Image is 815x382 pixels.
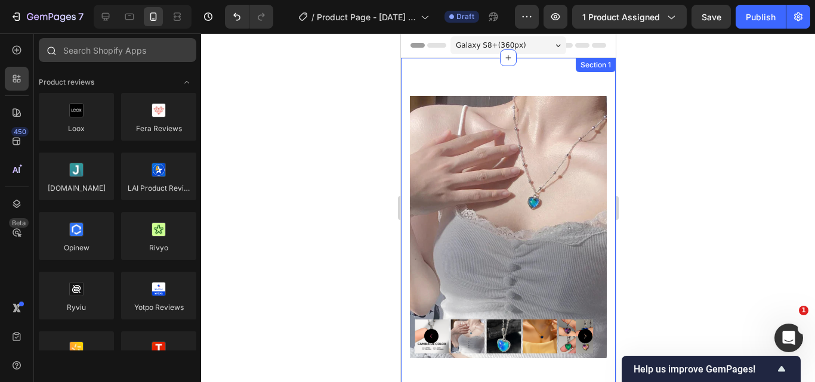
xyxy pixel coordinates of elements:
[634,364,774,375] span: Help us improve GemPages!
[177,26,212,37] div: Section 1
[746,11,776,23] div: Publish
[691,5,731,29] button: Save
[582,11,660,23] span: 1 product assigned
[401,33,616,382] iframe: Design area
[9,218,29,228] div: Beta
[311,11,314,23] span: /
[78,10,84,24] p: 7
[177,73,196,92] span: Toggle open
[317,11,416,23] span: Product Page - [DATE] 07:13:10
[572,5,687,29] button: 1 product assigned
[774,324,803,352] iframe: Intercom live chat
[225,5,273,29] div: Undo/Redo
[11,127,29,136] div: 450
[736,5,786,29] button: Publish
[39,38,196,62] input: Search Shopify Apps
[634,362,789,376] button: Show survey - Help us improve GemPages!
[702,12,721,22] span: Save
[456,11,474,22] span: Draft
[799,306,808,315] span: 1
[39,77,94,88] span: Product reviews
[5,5,89,29] button: 7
